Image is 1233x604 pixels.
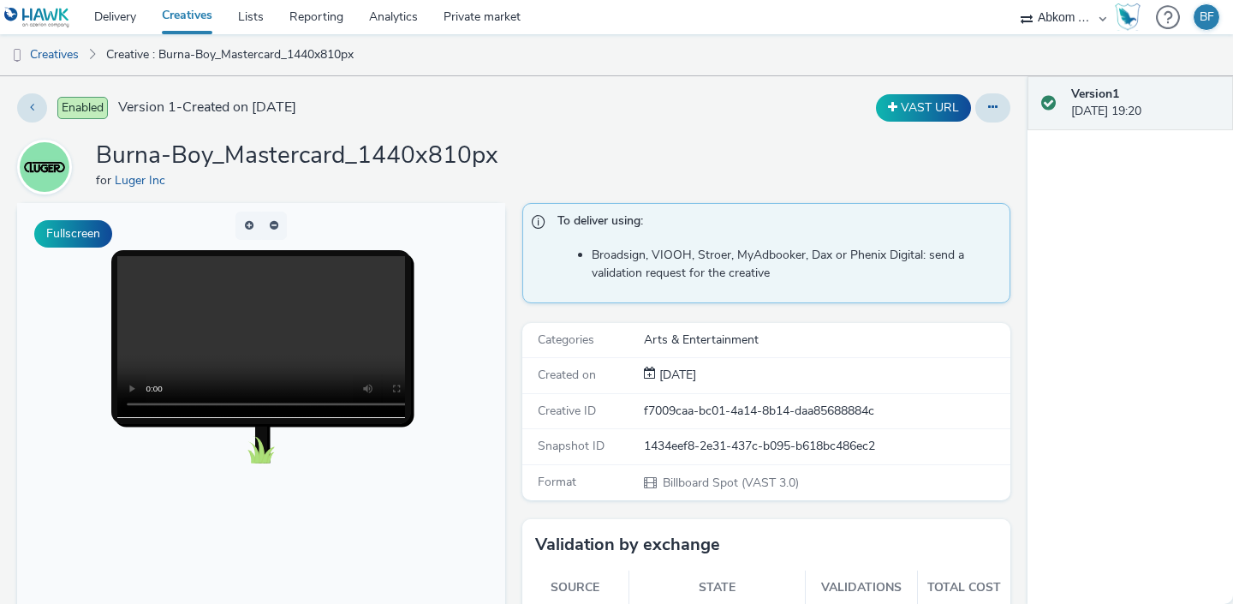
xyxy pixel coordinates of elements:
[1200,4,1214,30] div: BF
[4,7,70,28] img: undefined Logo
[538,332,594,348] span: Categories
[538,403,596,419] span: Creative ID
[656,367,696,384] div: Creation 03 October 2025, 19:20
[557,212,992,235] span: To deliver using:
[592,247,1001,282] li: Broadsign, VIOOH, Stroer, MyAdbooker, Dax or Phenix Digital: send a validation request for the cr...
[644,403,1009,420] div: f7009caa-bc01-4a14-8b14-daa85688884c
[535,532,720,558] h3: Validation by exchange
[872,94,975,122] div: Duplicate the creative as a VAST URL
[118,98,296,117] span: Version 1 - Created on [DATE]
[34,220,112,248] button: Fullscreen
[538,367,596,383] span: Created on
[9,47,26,64] img: dooh
[644,438,1009,455] div: 1434eef8-2e31-437c-b095-b618bc486ec2
[20,142,69,192] img: Luger Inc
[96,172,115,188] span: for
[876,94,971,122] button: VAST URL
[1115,3,1141,31] img: Hawk Academy
[1115,3,1147,31] a: Hawk Academy
[98,34,362,75] a: Creative : Burna-Boy_Mastercard_1440x810px
[1071,86,1119,102] strong: Version 1
[661,475,799,491] span: Billboard Spot (VAST 3.0)
[57,97,108,119] span: Enabled
[17,158,79,175] a: Luger Inc
[644,332,1009,349] div: Arts & Entertainment
[656,367,696,383] span: [DATE]
[538,474,576,490] span: Format
[96,140,498,172] h1: Burna-Boy_Mastercard_1440x810px
[1071,86,1219,121] div: [DATE] 19:20
[538,438,605,454] span: Snapshot ID
[115,172,172,188] a: Luger Inc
